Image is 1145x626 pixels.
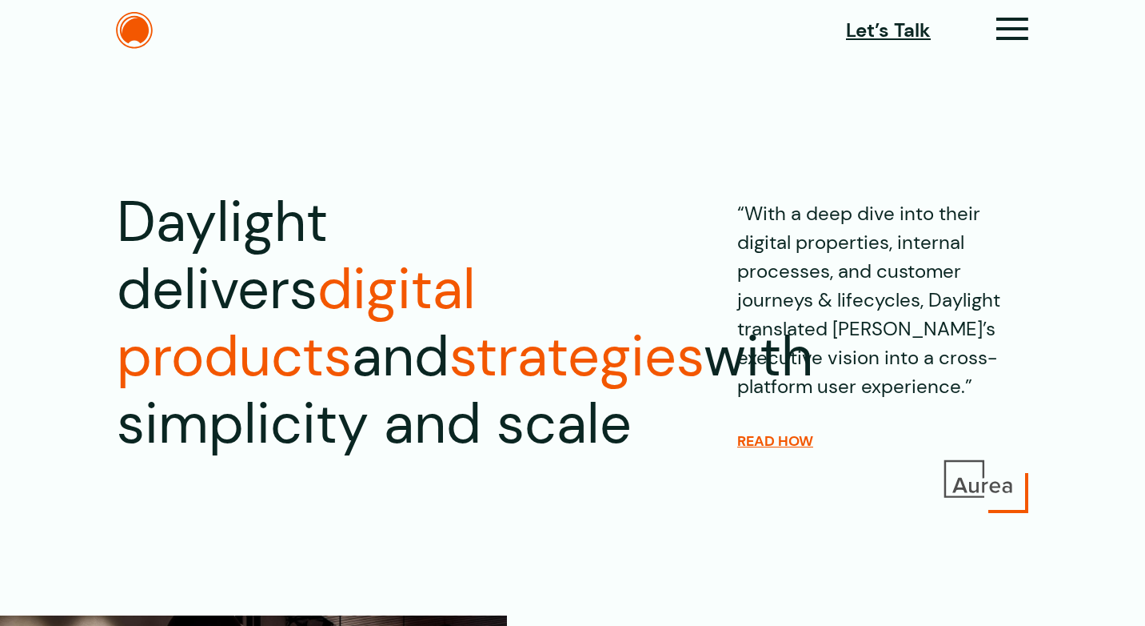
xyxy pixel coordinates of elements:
[116,12,153,49] img: The Daylight Studio Logo
[737,189,1028,401] p: “With a deep dive into their digital properties, internal processes, and customer journeys & life...
[846,16,931,45] a: Let’s Talk
[117,253,476,393] span: digital products
[737,432,813,450] a: READ HOW
[940,457,1016,501] img: Aurea Logo
[449,320,704,393] span: strategies
[117,189,632,458] h1: Daylight delivers and with simplicity and scale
